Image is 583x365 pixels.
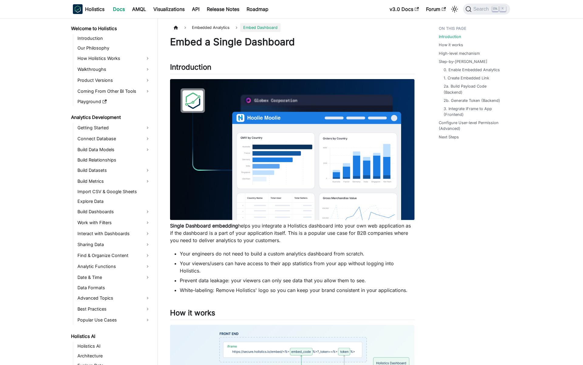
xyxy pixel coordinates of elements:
[386,4,422,14] a: v3.0 Docs
[76,64,152,74] a: Walkthroughs
[170,308,414,320] h2: How it works
[73,4,83,14] img: Holistics
[450,4,459,14] button: Switch between dark and light mode (currently light mode)
[128,4,150,14] a: AMQL
[439,50,480,56] a: High-level mechanism
[180,250,414,257] li: Your engineers do not need to build a custom analytics dashboard from scratch.
[444,67,500,73] a: 0. Enable Embedded Analytics
[76,34,152,43] a: Introduction
[76,293,152,303] a: Advanced Topics
[76,251,152,260] a: Find & Organize Content
[439,59,487,64] a: Step-by-[PERSON_NAME]
[189,23,233,32] span: Embedded Analytics
[109,4,128,14] a: Docs
[76,187,152,196] a: Import CSV & Google Sheets
[170,222,414,244] p: helps you integrate a Holistics dashboard into your own web application as if the dashboard is a ...
[76,123,152,133] a: Getting Started
[73,4,104,14] a: HolisticsHolistics
[76,134,152,144] a: Connect Database
[69,24,152,33] a: Welcome to Holistics
[76,207,152,217] a: Build Dashboards
[170,36,414,48] h1: Embed a Single Dashboard
[69,332,152,341] a: Holistics AI
[76,352,152,360] a: Architecture
[240,23,281,32] span: Embed Dashboard
[439,34,461,40] a: Introduction
[76,218,152,228] a: Work with Filters
[76,283,152,292] a: Data Formats
[85,5,104,13] b: Holistics
[472,6,493,12] span: Search
[76,97,152,106] a: Playground
[463,4,510,15] button: Search (Ctrl+K)
[444,83,504,95] a: 2a. Build Payload Code (Backend)
[67,18,158,365] nav: Docs sidebar
[170,23,414,32] nav: Breadcrumbs
[69,113,152,122] a: Analytics Development
[76,75,152,85] a: Product Versions
[170,79,414,220] img: Embedded Dashboard
[76,229,152,238] a: Interact with Dashboards
[170,23,182,32] a: Home page
[422,4,449,14] a: Forum
[76,156,152,164] a: Build Relationships
[444,75,489,81] a: 1. Create Embedded Link
[76,145,152,155] a: Build Data Models
[439,134,459,140] a: Next Steps
[76,342,152,350] a: Holistics AI
[170,63,414,74] h2: Introduction
[76,54,152,63] a: How Holistics Works
[439,120,506,131] a: Configure User-level Permission (Advanced)
[76,197,152,206] a: Explore Data
[243,4,272,14] a: Roadmap
[180,260,414,274] li: Your viewers/users can have access to their app statistics from your app without logging into Hol...
[76,273,152,282] a: Date & Time
[76,86,152,96] a: Coming From Other BI Tools
[76,262,152,271] a: Analytic Functions
[76,44,152,52] a: Our Philosophy
[203,4,243,14] a: Release Notes
[444,106,504,117] a: 3. Integrate iFrame to App (Frontend)
[170,223,238,229] strong: Single Dashboard embedding
[439,42,463,48] a: How it works
[76,304,152,314] a: Best Practices
[150,4,188,14] a: Visualizations
[500,6,506,12] kbd: K
[76,165,152,175] a: Build Datasets
[76,240,152,249] a: Sharing Data
[76,176,152,186] a: Build Metrics
[180,287,414,294] li: White-labeling: Remove Holistics' logo so you can keep your brand consistent in your applications.
[76,315,152,325] a: Popular Use Cases
[444,98,500,103] a: 2b. Generate Token (Backend)
[180,277,414,284] li: Prevent data leakage: your viewers can only see data that you allow them to see.
[188,4,203,14] a: API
